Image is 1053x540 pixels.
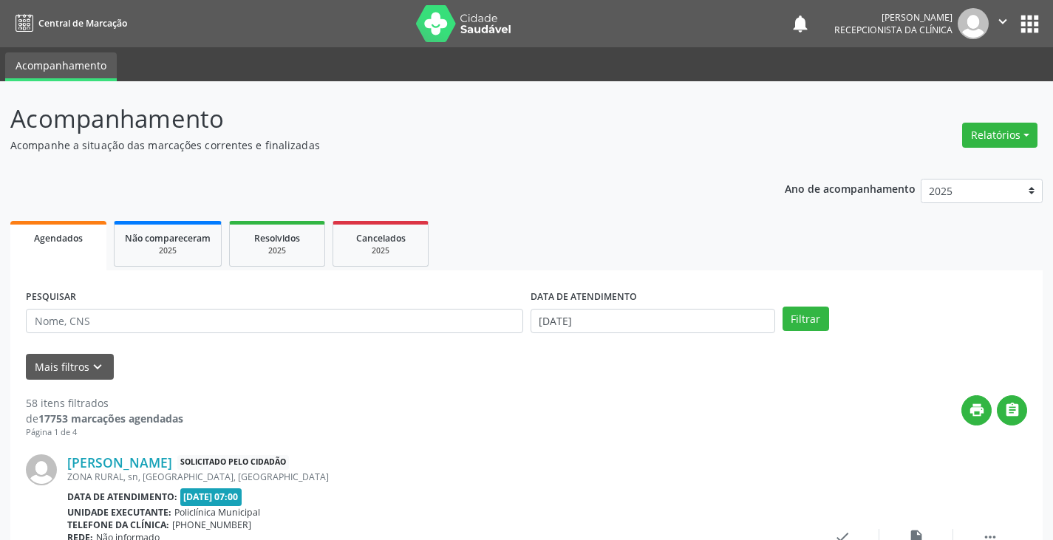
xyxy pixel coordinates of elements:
div: de [26,411,183,426]
div: 2025 [344,245,418,256]
p: Acompanhamento [10,100,733,137]
a: Acompanhamento [5,52,117,81]
strong: 17753 marcações agendadas [38,411,183,425]
span: Cancelados [356,232,406,245]
span: Resolvidos [254,232,300,245]
div: 2025 [240,245,314,256]
button: Filtrar [783,307,829,332]
button:  [989,8,1017,39]
img: img [26,454,57,485]
button: print [961,395,992,425]
div: ZONA RURAL, sn, [GEOGRAPHIC_DATA], [GEOGRAPHIC_DATA] [67,471,805,483]
span: Central de Marcação [38,17,127,30]
span: Policlínica Municipal [174,506,260,519]
i: print [969,402,985,418]
button: Relatórios [962,123,1037,148]
input: Selecione um intervalo [531,309,775,334]
img: img [958,8,989,39]
div: Página 1 de 4 [26,426,183,439]
p: Ano de acompanhamento [785,179,916,197]
a: Central de Marcação [10,11,127,35]
i:  [1004,402,1020,418]
span: Recepcionista da clínica [834,24,953,36]
label: DATA DE ATENDIMENTO [531,286,637,309]
span: Solicitado pelo cidadão [177,455,289,471]
div: 58 itens filtrados [26,395,183,411]
label: PESQUISAR [26,286,76,309]
b: Telefone da clínica: [67,519,169,531]
div: 2025 [125,245,211,256]
input: Nome, CNS [26,309,523,334]
b: Data de atendimento: [67,491,177,503]
button: Mais filtroskeyboard_arrow_down [26,354,114,380]
i:  [995,13,1011,30]
button:  [997,395,1027,425]
a: [PERSON_NAME] [67,454,172,471]
span: [PHONE_NUMBER] [172,519,251,531]
b: Unidade executante: [67,506,171,519]
span: Não compareceram [125,232,211,245]
i: keyboard_arrow_down [89,359,106,375]
p: Acompanhe a situação das marcações correntes e finalizadas [10,137,733,153]
button: apps [1017,11,1043,37]
span: [DATE] 07:00 [180,488,242,505]
div: [PERSON_NAME] [834,11,953,24]
span: Agendados [34,232,83,245]
button: notifications [790,13,811,34]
